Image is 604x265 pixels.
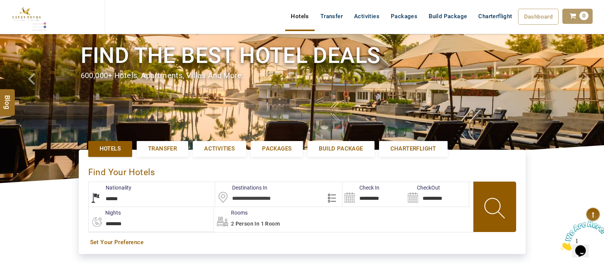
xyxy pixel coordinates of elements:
[3,3,6,9] span: 1
[285,9,314,24] a: Hotels
[251,141,303,157] a: Packages
[478,13,512,20] span: Charterflight
[3,3,50,33] img: Chat attention grabber
[215,184,267,191] label: Destinations In
[6,3,47,32] img: The Royal Line Holidays
[579,11,588,20] span: 0
[89,184,131,191] label: Nationality
[390,145,436,153] span: Charterflight
[385,9,423,24] a: Packages
[342,182,406,207] input: Search
[315,9,348,24] a: Transfer
[88,209,121,216] label: nights
[557,218,604,254] iframe: chat widget
[137,141,188,157] a: Transfer
[88,141,132,157] a: Hotels
[231,221,280,227] span: 2 Person in 1 Room
[81,70,524,81] div: 600,000+ hotels, apartments, villas and more.
[3,95,12,101] span: Blog
[100,145,121,153] span: Hotels
[193,141,246,157] a: Activities
[562,9,593,24] a: 0
[307,141,374,157] a: Build Package
[90,238,514,246] a: Set Your Preference
[423,9,473,24] a: Build Package
[342,184,379,191] label: Check In
[88,159,516,182] div: Find Your Hotels
[406,184,440,191] label: CheckOut
[348,9,385,24] a: Activities
[406,182,469,207] input: Search
[148,145,177,153] span: Transfer
[379,141,448,157] a: Charterflight
[524,13,553,20] span: Dashboard
[214,209,248,216] label: Rooms
[262,145,292,153] span: Packages
[473,9,518,24] a: Charterflight
[319,145,363,153] span: Build Package
[81,41,524,70] h1: Find the best hotel deals
[204,145,235,153] span: Activities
